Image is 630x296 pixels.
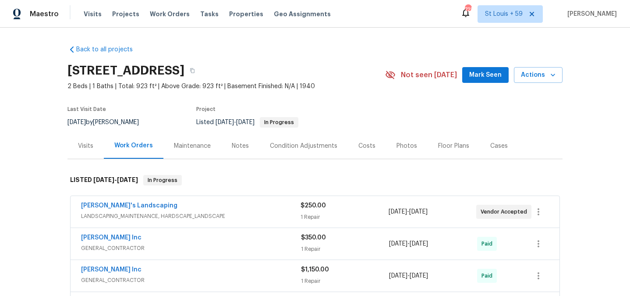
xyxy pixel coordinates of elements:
[232,142,249,150] div: Notes
[389,207,428,216] span: -
[70,175,138,185] h6: LISTED
[514,67,563,83] button: Actions
[358,142,375,150] div: Costs
[465,5,471,14] div: 725
[481,207,531,216] span: Vendor Accepted
[481,239,496,248] span: Paid
[485,10,523,18] span: St Louis + 59
[81,235,142,241] a: [PERSON_NAME] Inc
[389,271,428,280] span: -
[67,119,86,125] span: [DATE]
[389,273,407,279] span: [DATE]
[93,177,114,183] span: [DATE]
[396,142,417,150] div: Photos
[112,10,139,18] span: Projects
[114,141,153,150] div: Work Orders
[301,213,388,221] div: 1 Repair
[301,203,326,209] span: $250.00
[150,10,190,18] span: Work Orders
[229,10,263,18] span: Properties
[196,107,216,112] span: Project
[389,209,407,215] span: [DATE]
[236,119,255,125] span: [DATE]
[301,235,326,241] span: $350.00
[78,142,93,150] div: Visits
[469,70,502,81] span: Mark Seen
[274,10,331,18] span: Geo Assignments
[389,239,428,248] span: -
[490,142,508,150] div: Cases
[144,176,181,185] span: In Progress
[30,10,59,18] span: Maestro
[301,277,389,285] div: 1 Repair
[67,66,184,75] h2: [STREET_ADDRESS]
[401,71,457,79] span: Not seen [DATE]
[410,241,428,247] span: [DATE]
[67,107,106,112] span: Last Visit Date
[261,120,297,125] span: In Progress
[81,203,177,209] a: [PERSON_NAME]'s Landscaping
[521,70,556,81] span: Actions
[216,119,255,125] span: -
[301,267,329,273] span: $1,150.00
[301,245,389,253] div: 1 Repair
[481,271,496,280] span: Paid
[67,45,152,54] a: Back to all projects
[410,273,428,279] span: [DATE]
[81,212,301,221] span: LANDSCAPING_MAINTENANCE, HARDSCAPE_LANDSCAPE
[67,166,563,194] div: LISTED [DATE]-[DATE]In Progress
[93,177,138,183] span: -
[174,142,211,150] div: Maintenance
[216,119,234,125] span: [DATE]
[196,119,298,125] span: Listed
[81,244,301,253] span: GENERAL_CONTRACTOR
[462,67,509,83] button: Mark Seen
[84,10,102,18] span: Visits
[389,241,407,247] span: [DATE]
[67,117,149,128] div: by [PERSON_NAME]
[438,142,469,150] div: Floor Plans
[81,276,301,285] span: GENERAL_CONTRACTOR
[184,63,200,78] button: Copy Address
[200,11,219,17] span: Tasks
[81,267,142,273] a: [PERSON_NAME] Inc
[564,10,617,18] span: [PERSON_NAME]
[67,82,385,91] span: 2 Beds | 1 Baths | Total: 923 ft² | Above Grade: 923 ft² | Basement Finished: N/A | 1940
[270,142,337,150] div: Condition Adjustments
[409,209,428,215] span: [DATE]
[117,177,138,183] span: [DATE]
